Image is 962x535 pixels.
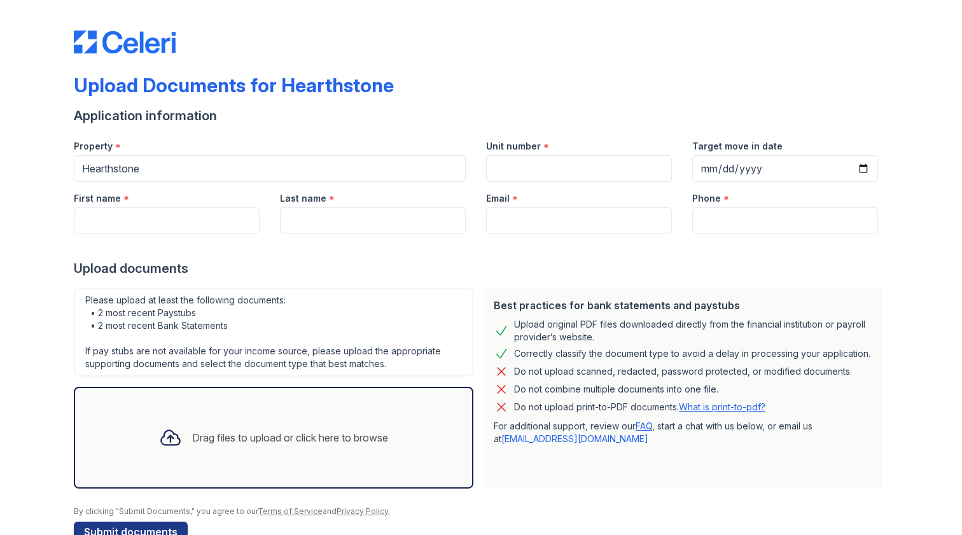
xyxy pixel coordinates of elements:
label: Target move in date [692,140,783,153]
div: By clicking "Submit Documents," you agree to our and [74,506,888,517]
div: Drag files to upload or click here to browse [192,430,388,445]
p: For additional support, review our , start a chat with us below, or email us at [494,420,873,445]
img: CE_Logo_Blue-a8612792a0a2168367f1c8372b55b34899dd931a85d93a1a3d3e32e68fde9ad4.png [74,31,176,53]
label: Unit number [486,140,541,153]
label: Email [486,192,510,205]
label: Last name [280,192,326,205]
p: Do not upload print-to-PDF documents. [514,401,765,413]
label: First name [74,192,121,205]
div: Do not combine multiple documents into one file. [514,382,718,397]
div: Application information [74,107,888,125]
div: Do not upload scanned, redacted, password protected, or modified documents. [514,364,852,379]
div: Upload original PDF files downloaded directly from the financial institution or payroll provider’... [514,318,873,344]
div: Upload documents [74,260,888,277]
a: Terms of Service [258,506,323,516]
a: Privacy Policy. [337,506,390,516]
a: [EMAIL_ADDRESS][DOMAIN_NAME] [501,433,648,444]
label: Property [74,140,113,153]
div: Best practices for bank statements and paystubs [494,298,873,313]
div: Please upload at least the following documents: • 2 most recent Paystubs • 2 most recent Bank Sta... [74,288,473,377]
a: FAQ [636,420,652,431]
div: Upload Documents for Hearthstone [74,74,394,97]
label: Phone [692,192,721,205]
div: Correctly classify the document type to avoid a delay in processing your application. [514,346,870,361]
a: What is print-to-pdf? [679,401,765,412]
